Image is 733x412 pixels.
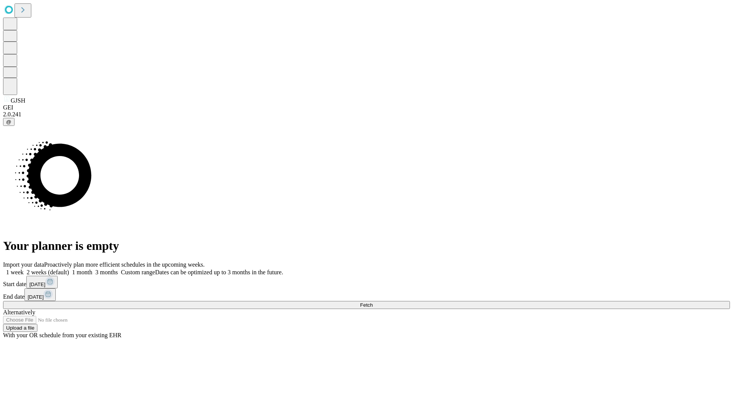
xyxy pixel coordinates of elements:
button: [DATE] [24,288,56,301]
div: Start date [3,276,730,288]
button: Fetch [3,301,730,309]
span: GJSH [11,97,25,104]
span: Import your data [3,261,44,268]
button: [DATE] [26,276,58,288]
span: 3 months [95,269,118,275]
span: [DATE] [27,294,44,300]
h1: Your planner is empty [3,239,730,253]
span: Custom range [121,269,155,275]
span: 1 month [72,269,92,275]
span: [DATE] [29,282,45,287]
button: Upload a file [3,324,37,332]
div: 2.0.241 [3,111,730,118]
span: Dates can be optimized up to 3 months in the future. [155,269,283,275]
div: End date [3,288,730,301]
span: Proactively plan more efficient schedules in the upcoming weeks. [44,261,205,268]
button: @ [3,118,15,126]
span: 1 week [6,269,24,275]
span: With your OR schedule from your existing EHR [3,332,121,338]
span: @ [6,119,11,125]
span: Alternatively [3,309,35,315]
div: GEI [3,104,730,111]
span: Fetch [360,302,373,308]
span: 2 weeks (default) [27,269,69,275]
